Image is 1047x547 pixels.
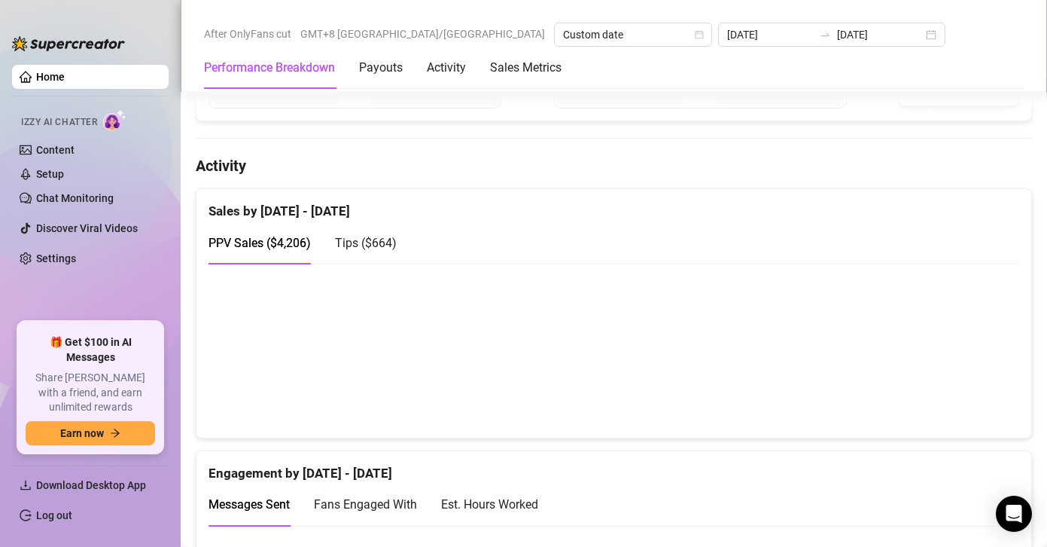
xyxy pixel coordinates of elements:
[695,30,704,39] span: calendar
[60,427,104,439] span: Earn now
[563,23,703,46] span: Custom date
[300,23,545,45] span: GMT+8 [GEOGRAPHIC_DATA]/[GEOGRAPHIC_DATA]
[359,59,403,77] div: Payouts
[36,168,64,180] a: Setup
[26,335,155,365] span: 🎁 Get $100 in AI Messages
[36,71,65,83] a: Home
[26,421,155,445] button: Earn nowarrow-right
[204,23,291,45] span: After OnlyFans cut
[20,479,32,491] span: download
[427,59,466,77] div: Activity
[103,109,126,131] img: AI Chatter
[996,496,1032,532] div: Open Intercom Messenger
[36,509,72,521] a: Log out
[196,155,1032,176] h4: Activity
[21,115,97,130] span: Izzy AI Chatter
[208,451,1019,484] div: Engagement by [DATE] - [DATE]
[26,371,155,415] span: Share [PERSON_NAME] with a friend, and earn unlimited rewards
[335,236,397,250] span: Tips ( $664 )
[36,479,146,491] span: Download Desktop App
[208,189,1019,222] div: Sales by [DATE] - [DATE]
[819,29,831,41] span: swap-right
[837,26,923,43] input: End date
[36,144,75,156] a: Content
[819,29,831,41] span: to
[490,59,562,77] div: Sales Metrics
[36,252,76,264] a: Settings
[204,59,335,77] div: Performance Breakdown
[208,236,311,250] span: PPV Sales ( $4,206 )
[110,428,120,439] span: arrow-right
[36,222,138,234] a: Discover Viral Videos
[36,192,114,204] a: Chat Monitoring
[441,495,538,514] div: Est. Hours Worked
[727,26,813,43] input: Start date
[314,497,417,512] span: Fans Engaged With
[12,36,125,51] img: logo-BBDzfeDw.svg
[208,497,290,512] span: Messages Sent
